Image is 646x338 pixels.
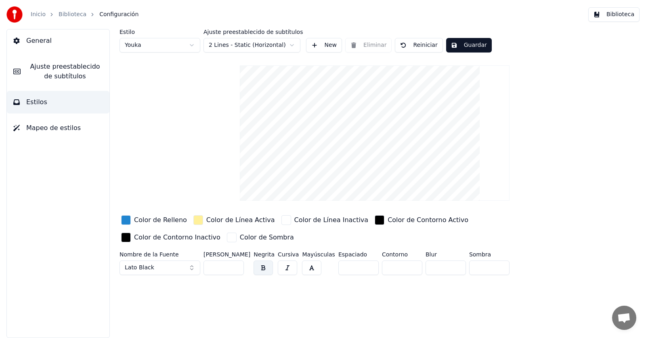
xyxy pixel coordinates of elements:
span: Configuración [99,10,138,19]
label: Sombra [469,252,510,257]
div: Color de Contorno Activo [388,215,468,225]
button: Mapeo de estilos [7,117,109,139]
label: Contorno [382,252,422,257]
button: Color de Sombra [225,231,296,244]
img: youka [6,6,23,23]
a: Inicio [31,10,46,19]
div: Color de Línea Inactiva [294,215,369,225]
button: Estilos [7,91,109,113]
label: Negrita [254,252,275,257]
button: Ajuste preestablecido de subtítulos [7,55,109,88]
label: Nombre de la Fuente [120,252,200,257]
div: Chat abierto [612,306,636,330]
button: Color de Contorno Activo [373,214,470,227]
span: Mapeo de estilos [26,123,81,133]
button: Biblioteca [588,7,640,22]
button: New [306,38,342,52]
button: Color de Relleno [120,214,189,227]
nav: breadcrumb [31,10,138,19]
div: Color de Línea Activa [206,215,275,225]
button: Reiniciar [395,38,443,52]
span: Estilos [26,97,47,107]
label: Mayúsculas [302,252,335,257]
label: Cursiva [278,252,299,257]
label: Blur [426,252,466,257]
label: Ajuste preestablecido de subtítulos [203,29,303,35]
span: Lato Black [125,264,154,272]
button: Color de Línea Activa [192,214,277,227]
span: General [26,36,52,46]
button: Guardar [446,38,492,52]
button: Color de Línea Inactiva [280,214,370,227]
button: Color de Contorno Inactivo [120,231,222,244]
a: Biblioteca [59,10,86,19]
div: Color de Contorno Inactivo [134,233,220,242]
div: Color de Relleno [134,215,187,225]
span: Ajuste preestablecido de subtítulos [27,62,103,81]
label: Espaciado [338,252,379,257]
button: General [7,29,109,52]
label: Estilo [120,29,200,35]
div: Color de Sombra [240,233,294,242]
label: [PERSON_NAME] [203,252,250,257]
